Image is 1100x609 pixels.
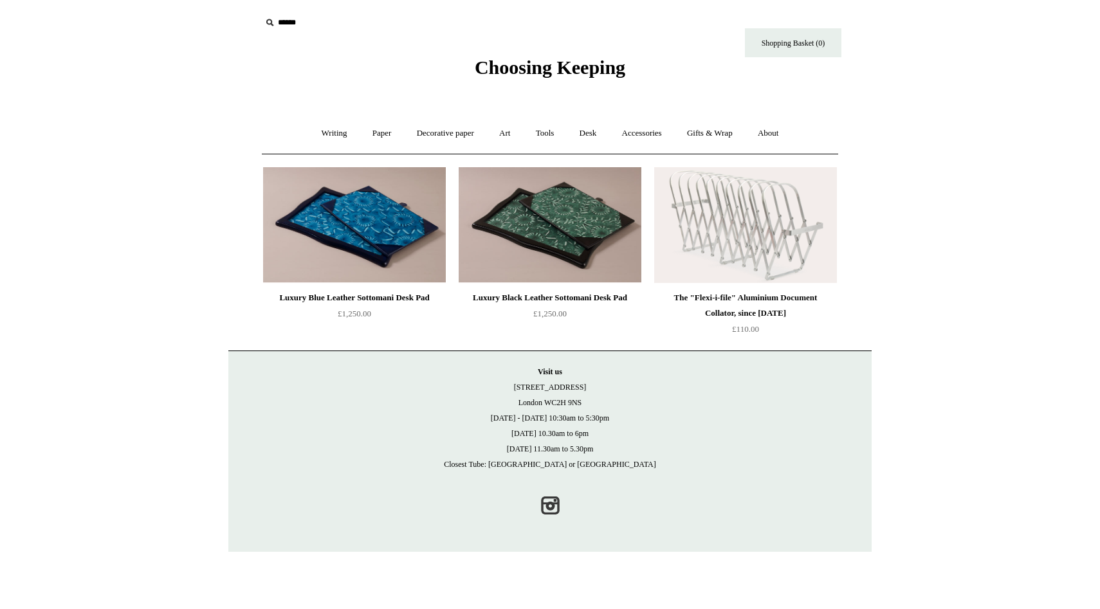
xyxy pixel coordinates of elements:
[610,116,674,150] a: Accessories
[475,67,625,76] a: Choosing Keeping
[338,309,371,318] span: £1,250.00
[488,116,522,150] a: Art
[732,324,759,334] span: £110.00
[654,167,837,283] a: The "Flexi-i-file" Aluminium Document Collator, since 1941 The "Flexi-i-file" Aluminium Document ...
[263,290,446,343] a: Luxury Blue Leather Sottomani Desk Pad £1,250.00
[745,28,841,57] a: Shopping Basket (0)
[746,116,791,150] a: About
[459,167,641,283] img: Luxury Black Leather Sottomani Desk Pad
[568,116,609,150] a: Desk
[657,290,834,321] div: The "Flexi-i-file" Aluminium Document Collator, since [DATE]
[241,364,859,472] p: [STREET_ADDRESS] London WC2H 9NS [DATE] - [DATE] 10:30am to 5:30pm [DATE] 10.30am to 6pm [DATE] 1...
[536,491,564,520] a: Instagram
[361,116,403,150] a: Paper
[263,167,446,283] img: Luxury Blue Leather Sottomani Desk Pad
[533,309,567,318] span: £1,250.00
[310,116,359,150] a: Writing
[459,167,641,283] a: Luxury Black Leather Sottomani Desk Pad Luxury Black Leather Sottomani Desk Pad
[459,290,641,343] a: Luxury Black Leather Sottomani Desk Pad £1,250.00
[654,167,837,283] img: The "Flexi-i-file" Aluminium Document Collator, since 1941
[538,367,562,376] strong: Visit us
[654,290,837,343] a: The "Flexi-i-file" Aluminium Document Collator, since [DATE] £110.00
[462,290,638,305] div: Luxury Black Leather Sottomani Desk Pad
[524,116,566,150] a: Tools
[405,116,486,150] a: Decorative paper
[266,290,443,305] div: Luxury Blue Leather Sottomani Desk Pad
[475,57,625,78] span: Choosing Keeping
[675,116,744,150] a: Gifts & Wrap
[263,167,446,283] a: Luxury Blue Leather Sottomani Desk Pad Luxury Blue Leather Sottomani Desk Pad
